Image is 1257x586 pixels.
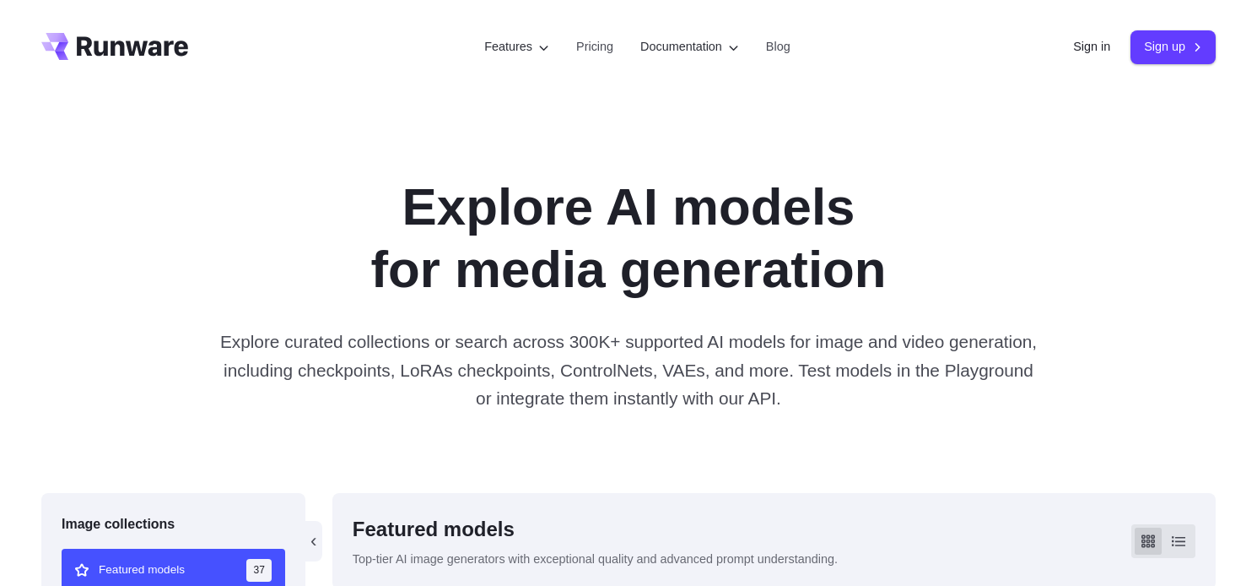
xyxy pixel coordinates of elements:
[353,550,838,569] p: Top-tier AI image generators with exceptional quality and advanced prompt understanding.
[576,37,613,57] a: Pricing
[99,561,185,579] span: Featured models
[305,521,322,562] button: ‹
[766,37,790,57] a: Blog
[1073,37,1110,57] a: Sign in
[62,513,285,535] div: Image collections
[1130,30,1216,63] a: Sign up
[640,37,739,57] label: Documentation
[41,33,188,60] a: Go to /
[159,176,1098,301] h1: Explore AI models for media generation
[353,513,838,545] div: Featured models
[218,328,1039,412] p: Explore curated collections or search across 300K+ supported AI models for image and video genera...
[484,37,549,57] label: Features
[246,559,271,582] span: 37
